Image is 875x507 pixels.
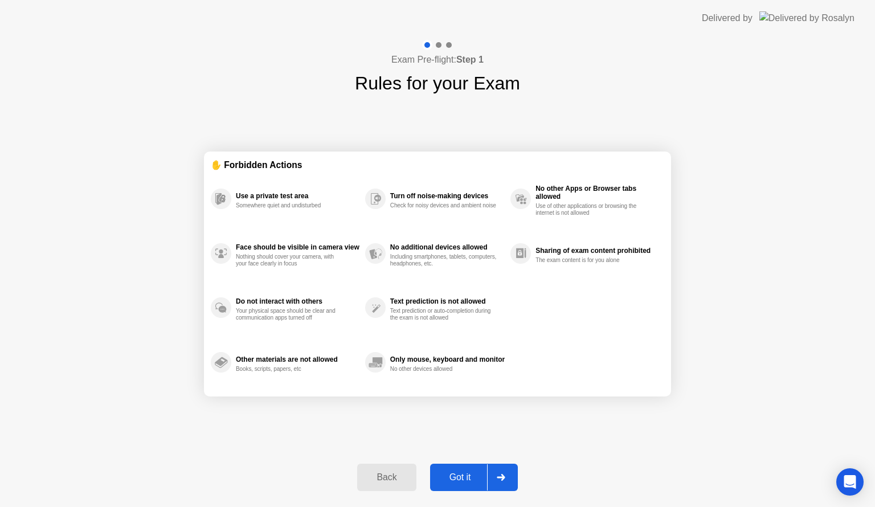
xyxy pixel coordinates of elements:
[236,297,359,305] div: Do not interact with others
[236,366,344,373] div: Books, scripts, papers, etc
[361,472,412,483] div: Back
[236,192,359,200] div: Use a private test area
[456,55,484,64] b: Step 1
[211,158,664,171] div: ✋ Forbidden Actions
[236,308,344,321] div: Your physical space should be clear and communication apps turned off
[390,243,505,251] div: No additional devices allowed
[430,464,518,491] button: Got it
[390,202,498,209] div: Check for noisy devices and ambient noise
[535,203,643,216] div: Use of other applications or browsing the internet is not allowed
[390,297,505,305] div: Text prediction is not allowed
[391,53,484,67] h4: Exam Pre-flight:
[357,464,416,491] button: Back
[836,468,864,496] div: Open Intercom Messenger
[535,185,659,201] div: No other Apps or Browser tabs allowed
[535,247,659,255] div: Sharing of exam content prohibited
[390,355,505,363] div: Only mouse, keyboard and monitor
[434,472,487,483] div: Got it
[390,254,498,267] div: Including smartphones, tablets, computers, headphones, etc.
[236,202,344,209] div: Somewhere quiet and undisturbed
[236,355,359,363] div: Other materials are not allowed
[390,308,498,321] div: Text prediction or auto-completion during the exam is not allowed
[355,69,520,97] h1: Rules for your Exam
[236,243,359,251] div: Face should be visible in camera view
[390,192,505,200] div: Turn off noise-making devices
[236,254,344,267] div: Nothing should cover your camera, with your face clearly in focus
[702,11,753,25] div: Delivered by
[390,366,498,373] div: No other devices allowed
[535,257,643,264] div: The exam content is for you alone
[759,11,854,24] img: Delivered by Rosalyn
